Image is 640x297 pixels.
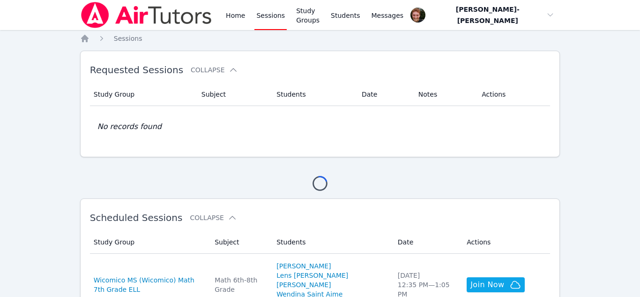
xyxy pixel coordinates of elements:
[209,231,271,254] th: Subject
[215,275,265,294] div: Math 6th-8th Grade
[470,279,504,290] span: Join Now
[392,231,461,254] th: Date
[276,271,348,280] a: Lens [PERSON_NAME]
[90,64,183,76] span: Requested Sessions
[80,2,213,28] img: Air Tutors
[196,83,271,106] th: Subject
[90,231,209,254] th: Study Group
[461,231,550,254] th: Actions
[413,83,476,106] th: Notes
[476,83,550,106] th: Actions
[80,34,560,43] nav: Breadcrumb
[90,83,196,106] th: Study Group
[271,83,356,106] th: Students
[191,65,238,75] button: Collapse
[356,83,413,106] th: Date
[94,275,203,294] a: Wicomico MS (Wicomico) Math 7th Grade ELL
[467,277,525,292] button: Join Now
[276,261,331,271] a: [PERSON_NAME]
[114,35,142,42] span: Sessions
[114,34,142,43] a: Sessions
[190,213,237,222] button: Collapse
[276,280,331,289] a: [PERSON_NAME]
[372,11,404,20] span: Messages
[271,231,392,254] th: Students
[90,106,551,147] td: No records found
[90,212,183,223] span: Scheduled Sessions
